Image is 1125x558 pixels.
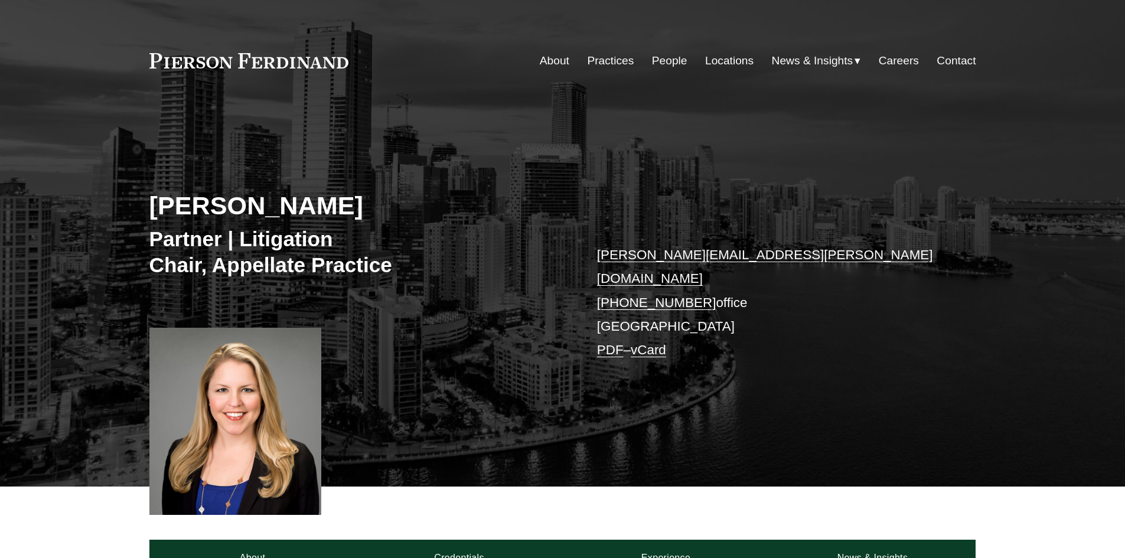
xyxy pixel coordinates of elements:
[597,342,624,357] a: PDF
[587,50,634,72] a: Practices
[597,247,933,286] a: [PERSON_NAME][EMAIL_ADDRESS][PERSON_NAME][DOMAIN_NAME]
[879,50,919,72] a: Careers
[149,190,563,221] h2: [PERSON_NAME]
[597,243,941,363] p: office [GEOGRAPHIC_DATA] –
[631,342,666,357] a: vCard
[652,50,687,72] a: People
[937,50,976,72] a: Contact
[540,50,569,72] a: About
[772,51,853,71] span: News & Insights
[772,50,861,72] a: folder dropdown
[149,226,563,278] h3: Partner | Litigation Chair, Appellate Practice
[597,295,716,310] a: [PHONE_NUMBER]
[705,50,754,72] a: Locations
